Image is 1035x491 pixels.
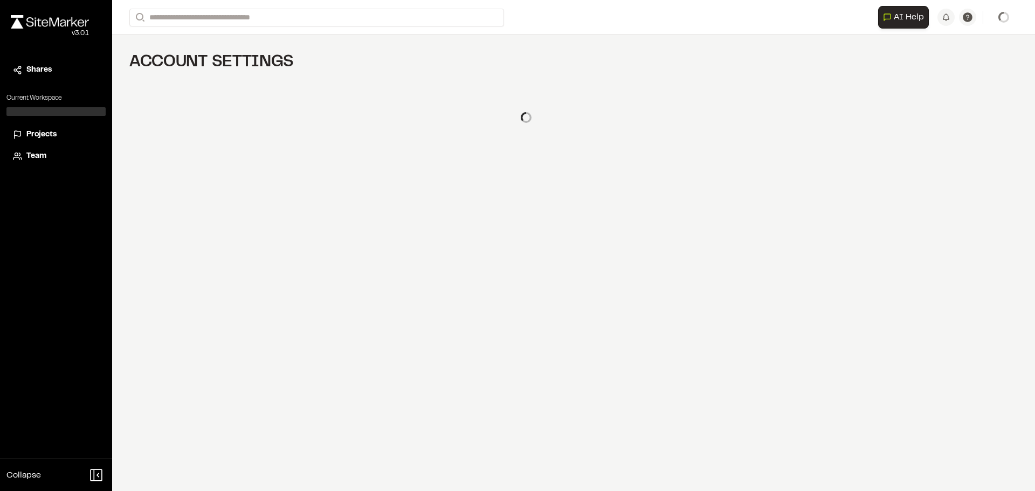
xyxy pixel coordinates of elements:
[13,150,99,162] a: Team
[13,129,99,141] a: Projects
[26,150,46,162] span: Team
[11,15,89,29] img: rebrand.png
[26,129,57,141] span: Projects
[129,52,923,73] h1: Account Settings
[6,469,41,482] span: Collapse
[13,64,99,76] a: Shares
[26,64,52,76] span: Shares
[129,9,149,26] button: Search
[6,93,106,103] p: Current Workspace
[878,6,929,29] button: Open AI Assistant
[11,29,89,38] div: Oh geez...please don't...
[894,11,924,24] span: AI Help
[878,6,933,29] div: Open AI Assistant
